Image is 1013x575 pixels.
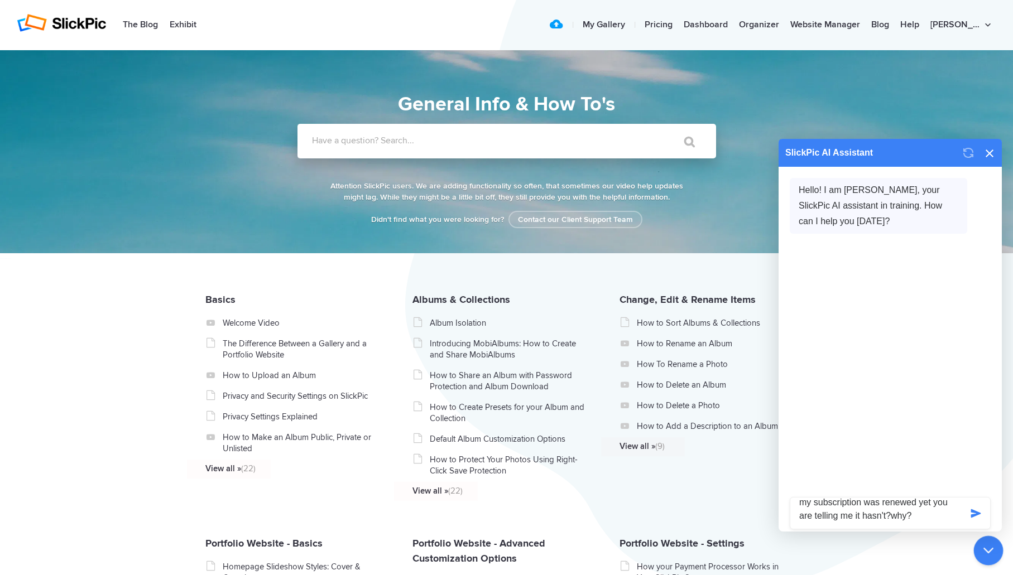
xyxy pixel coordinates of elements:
[223,390,381,402] a: Privacy and Security Settings on SlickPic
[223,338,381,360] a: The Difference Between a Gallery and a Portfolio Website
[205,463,363,474] a: View all »(22)
[620,293,756,306] a: Change, Edit & Rename Items
[205,537,323,549] a: Portfolio Website - Basics
[430,402,588,424] a: How to Create Presets for your Album and Collection
[620,441,777,452] a: View all »(9)
[430,454,588,476] a: How to Protect Your Photos Using Right-Click Save Protection
[508,211,642,228] a: Contact our Client Support Team
[223,411,381,422] a: Privacy Settings Explained
[430,338,588,360] a: Introducing MobiAlbums: How to Create and Share MobiAlbums
[223,370,381,381] a: How to Upload an Album
[205,293,236,306] a: Basics
[247,89,766,119] h1: General Info & How To's
[223,317,381,328] a: Welcome Video
[637,317,795,328] a: How to Sort Albums & Collections
[412,485,570,496] a: View all »(22)
[328,181,685,203] p: Attention SlickPic users. We are adding functionality so often, that sometimes our video help upd...
[430,317,588,328] a: Album Isolation
[637,359,795,370] a: How To Rename a Photo
[637,421,795,432] a: How to Add a Description to an Album
[637,338,795,349] a: How to Rename an Album
[637,379,795,390] a: How to Delete an Album
[637,400,795,411] a: How to Delete a Photo
[223,432,381,454] a: How to Make an Album Public, Private or Unlisted
[620,537,745,549] a: Portfolio Website - Settings
[312,135,731,146] label: Have a question? Search...
[430,370,588,392] a: How to Share an Album with Password Protection and Album Download
[412,293,510,306] a: Albums & Collections
[430,433,588,444] a: Default Album Customization Options
[328,214,685,225] p: Didn't find what you were looking for?
[661,128,708,155] input: 
[412,537,545,564] a: Portfolio Website - Advanced Customization Options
